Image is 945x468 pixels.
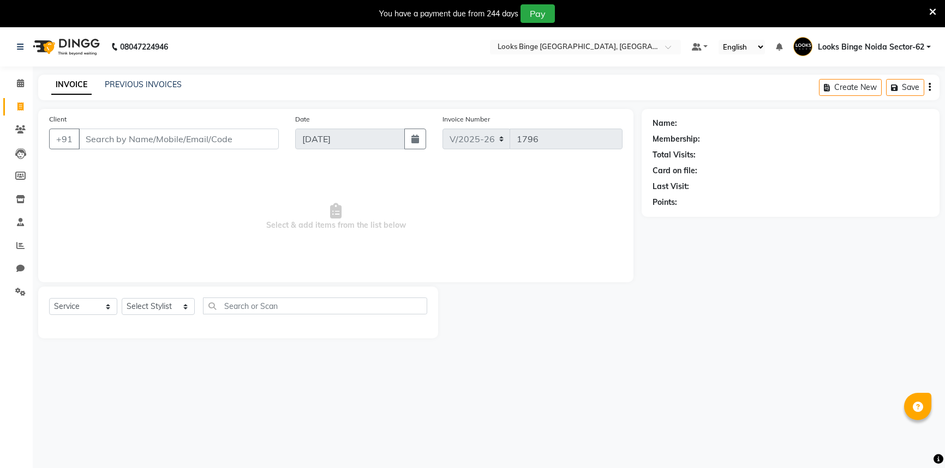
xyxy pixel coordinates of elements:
button: +91 [49,129,80,149]
img: Looks Binge Noida Sector-62 [793,37,812,56]
button: Create New [819,79,882,96]
div: Card on file: [653,165,697,177]
span: Looks Binge Noida Sector-62 [818,41,924,53]
span: Select & add items from the list below [49,162,623,271]
div: Name: [653,118,677,129]
div: Last Visit: [653,181,689,192]
iframe: chat widget [899,424,934,457]
a: INVOICE [51,75,92,95]
div: Total Visits: [653,149,696,161]
a: PREVIOUS INVOICES [105,80,182,89]
button: Save [886,79,924,96]
button: Pay [521,4,555,23]
label: Client [49,114,67,124]
b: 08047224946 [120,32,168,62]
input: Search by Name/Mobile/Email/Code [79,129,279,149]
div: Membership: [653,133,700,145]
div: Points: [653,197,677,208]
img: logo [28,32,103,62]
input: Search or Scan [203,297,427,314]
div: You have a payment due from 244 days [379,8,518,20]
label: Date [295,114,310,124]
label: Invoice Number [442,114,490,124]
